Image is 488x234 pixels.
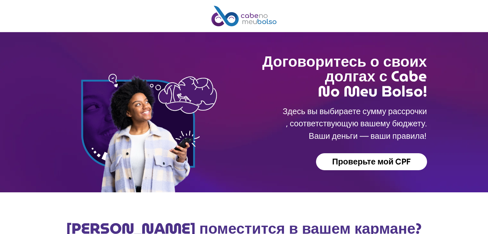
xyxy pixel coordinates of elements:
font: , соответствующую вашему бюджету. [286,119,427,128]
font: No Meu Bolso! [318,79,427,103]
a: Проверьте мой CPF [316,153,427,171]
font: Здесь вы выбираете сумму рассрочки [283,106,427,116]
font: Договоритесь о своих [262,50,427,73]
font: Проверьте мой CPF [332,157,411,166]
font: долгах с Cabe [325,64,427,88]
img: Помещается в кармане [211,6,277,26]
font: Ваши деньги — ваши правила! [309,131,427,141]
